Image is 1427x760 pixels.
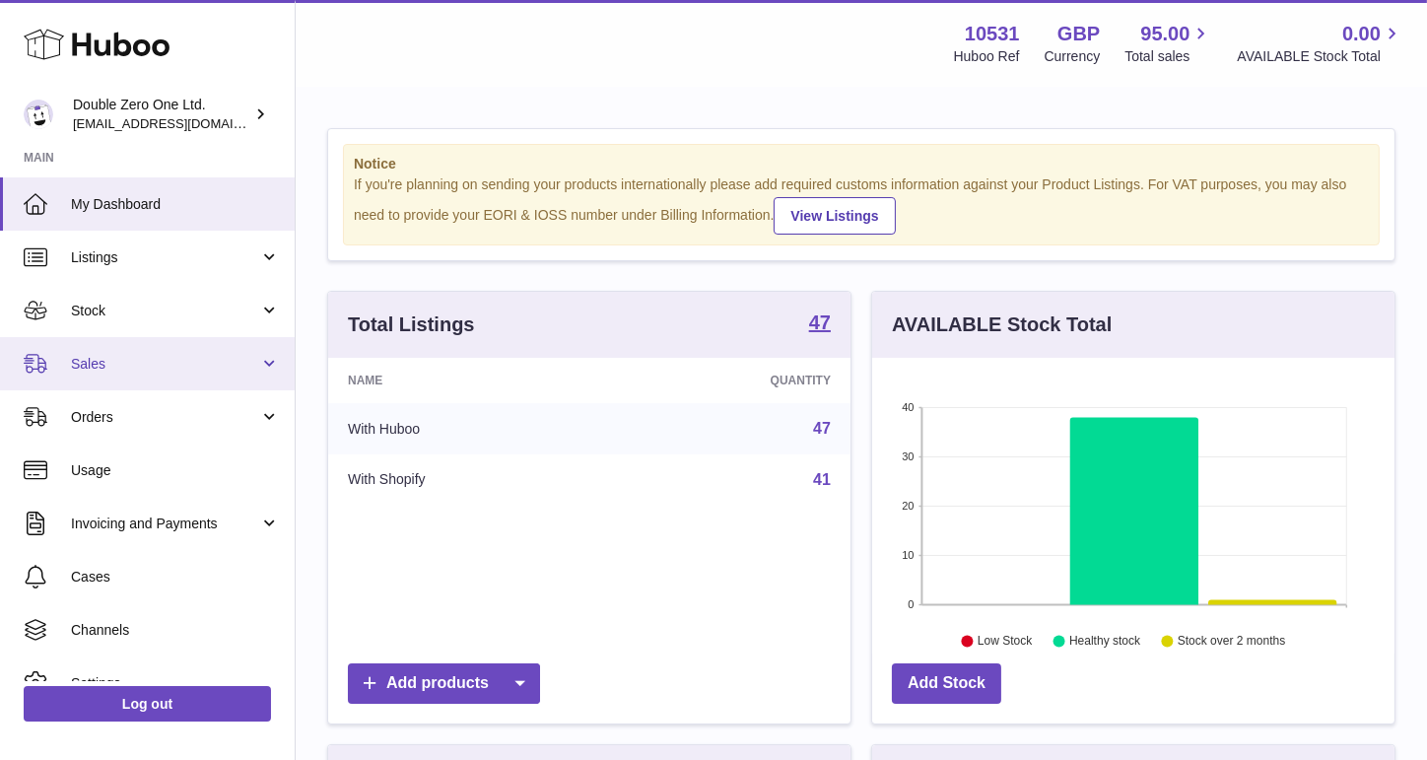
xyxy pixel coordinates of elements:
[71,515,259,533] span: Invoicing and Payments
[978,634,1033,648] text: Low Stock
[813,471,831,488] a: 41
[774,197,895,235] a: View Listings
[1237,21,1403,66] a: 0.00 AVAILABLE Stock Total
[902,500,914,512] text: 20
[1057,21,1100,47] strong: GBP
[71,248,259,267] span: Listings
[328,403,610,454] td: With Huboo
[348,311,475,338] h3: Total Listings
[1342,21,1381,47] span: 0.00
[954,47,1020,66] div: Huboo Ref
[354,175,1369,235] div: If you're planning on sending your products internationally please add required customs informati...
[1237,47,1403,66] span: AVAILABLE Stock Total
[965,21,1020,47] strong: 10531
[71,461,280,480] span: Usage
[902,401,914,413] text: 40
[809,312,831,332] strong: 47
[1069,634,1141,648] text: Healthy stock
[610,358,850,403] th: Quantity
[892,663,1001,704] a: Add Stock
[328,358,610,403] th: Name
[354,155,1369,173] strong: Notice
[813,420,831,437] a: 47
[71,674,280,693] span: Settings
[73,115,290,131] span: [EMAIL_ADDRESS][DOMAIN_NAME]
[24,100,53,129] img: hello@001skincare.com
[73,96,250,133] div: Double Zero One Ltd.
[1140,21,1189,47] span: 95.00
[71,355,259,374] span: Sales
[348,663,540,704] a: Add products
[892,311,1112,338] h3: AVAILABLE Stock Total
[1045,47,1101,66] div: Currency
[24,686,271,722] a: Log out
[902,549,914,561] text: 10
[328,454,610,506] td: With Shopify
[1124,47,1212,66] span: Total sales
[902,450,914,462] text: 30
[71,568,280,587] span: Cases
[809,312,831,336] a: 47
[71,621,280,640] span: Channels
[71,302,259,320] span: Stock
[1178,634,1285,648] text: Stock over 2 months
[908,598,914,610] text: 0
[71,195,280,214] span: My Dashboard
[71,408,259,427] span: Orders
[1124,21,1212,66] a: 95.00 Total sales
